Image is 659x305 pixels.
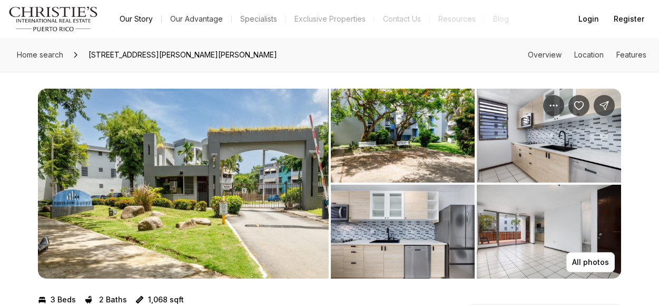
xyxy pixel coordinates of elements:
a: Resources [430,12,484,26]
p: 3 Beds [51,296,76,304]
button: Save Property: 161 AVE CESAR GONZALEZ #11B [568,95,589,116]
p: 2 Baths [99,296,127,304]
a: Blog [485,12,517,26]
li: 1 of 5 [38,89,329,279]
span: [STREET_ADDRESS][PERSON_NAME][PERSON_NAME] [84,46,281,63]
span: Login [578,15,599,23]
div: Listing Photos [38,89,621,279]
button: Register [607,8,651,30]
p: 1,068 sqft [148,296,184,304]
span: Home search [17,50,63,59]
button: Share Property: 161 AVE CESAR GONZALEZ #11B [594,95,615,116]
button: View image gallery [477,89,621,183]
a: Specialists [232,12,286,26]
a: Our Advantage [162,12,231,26]
button: View image gallery [331,185,475,279]
button: View image gallery [477,185,621,279]
span: Register [614,15,644,23]
a: Skip to: Overview [528,50,562,59]
a: Skip to: Location [574,50,604,59]
img: logo [8,6,99,32]
p: All photos [572,258,609,266]
button: View image gallery [331,89,475,183]
button: Contact Us [375,12,429,26]
a: Skip to: Features [616,50,646,59]
a: Exclusive Properties [286,12,374,26]
a: Home search [13,46,67,63]
nav: Page section menu [528,51,646,59]
a: Our Story [111,12,161,26]
li: 2 of 5 [331,89,622,279]
button: All photos [566,252,615,272]
button: View image gallery [38,89,329,279]
button: Property options [543,95,564,116]
button: Login [572,8,605,30]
